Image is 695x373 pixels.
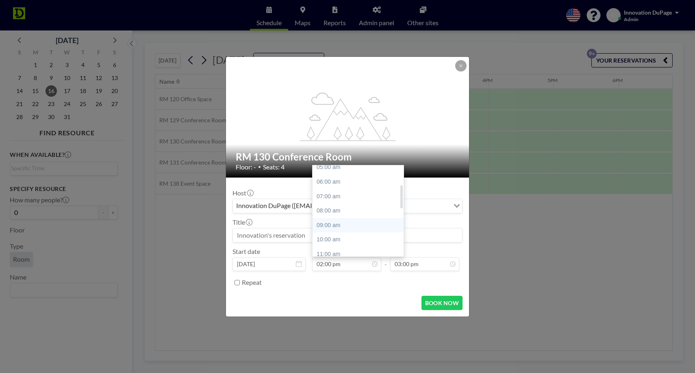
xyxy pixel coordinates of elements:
div: 06:00 am [313,175,404,189]
div: 08:00 am [313,204,404,218]
div: 05:00 am [313,160,404,175]
span: Seats: 4 [263,163,285,171]
label: Title [232,218,252,226]
g: flex-grow: 1.2; [300,92,396,141]
input: Innovation's reservation [233,228,462,242]
input: Search for option [406,201,449,211]
div: 11:00 am [313,247,404,262]
span: Floor: - [236,163,256,171]
div: 07:00 am [313,189,404,204]
span: Innovation DuPage ([EMAIL_ADDRESS][DOMAIN_NAME]) [235,201,405,211]
span: - [384,250,387,268]
span: • [258,164,261,170]
div: Search for option [233,199,462,213]
label: Start date [232,247,260,256]
div: 09:00 am [313,218,404,233]
label: Repeat [242,278,262,286]
button: BOOK NOW [421,296,463,310]
h2: RM 130 Conference Room [236,151,460,163]
div: 10:00 am [313,232,404,247]
label: Host [232,189,253,197]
